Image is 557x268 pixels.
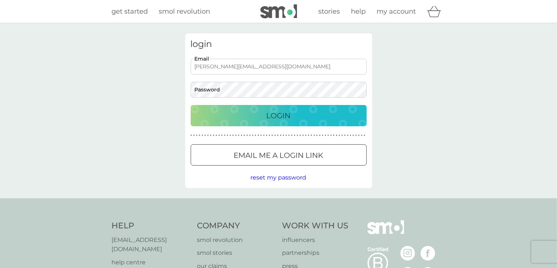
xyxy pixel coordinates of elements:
[243,134,245,137] p: ●
[319,134,320,137] p: ●
[283,134,284,137] p: ●
[377,6,416,17] a: my account
[294,134,296,137] p: ●
[319,7,340,15] span: stories
[341,134,343,137] p: ●
[159,6,210,17] a: smol revolution
[288,134,290,137] p: ●
[207,134,209,137] p: ●
[197,235,275,245] a: smol revolution
[191,105,367,126] button: Login
[202,134,203,137] p: ●
[427,4,446,19] div: basket
[282,235,349,245] a: influencers
[347,134,349,137] p: ●
[191,134,192,137] p: ●
[322,134,323,137] p: ●
[112,220,190,232] h4: Help
[351,6,366,17] a: help
[112,235,190,254] a: [EMAIL_ADDRESS][DOMAIN_NAME]
[232,134,234,137] p: ●
[282,220,349,232] h4: Work With Us
[336,134,337,137] p: ●
[297,134,298,137] p: ●
[421,246,435,261] img: visit the smol Facebook page
[355,134,357,137] p: ●
[251,174,307,181] span: reset my password
[260,134,262,137] p: ●
[377,7,416,15] span: my account
[191,144,367,166] button: Email me a login link
[112,258,190,267] a: help centre
[249,134,251,137] p: ●
[251,173,307,182] button: reset my password
[216,134,217,137] p: ●
[193,134,195,137] p: ●
[300,134,301,137] p: ●
[314,134,315,137] p: ●
[263,134,265,137] p: ●
[235,134,237,137] p: ●
[258,134,259,137] p: ●
[353,134,354,137] p: ●
[305,134,307,137] p: ●
[316,134,318,137] p: ●
[227,134,228,137] p: ●
[367,220,404,245] img: smol
[333,134,334,137] p: ●
[199,134,200,137] p: ●
[238,134,239,137] p: ●
[197,248,275,258] a: smol stories
[213,134,215,137] p: ●
[351,7,366,15] span: help
[230,134,231,137] p: ●
[246,134,248,137] p: ●
[286,134,287,137] p: ●
[255,134,256,137] p: ●
[272,134,273,137] p: ●
[221,134,223,137] p: ●
[277,134,279,137] p: ●
[400,246,415,261] img: visit the smol Instagram page
[234,149,323,161] p: Email me a login link
[112,7,148,15] span: get started
[339,134,340,137] p: ●
[311,134,312,137] p: ●
[361,134,363,137] p: ●
[210,134,212,137] p: ●
[364,134,365,137] p: ●
[282,248,349,258] a: partnerships
[291,134,293,137] p: ●
[266,134,267,137] p: ●
[191,39,367,50] h3: login
[330,134,332,137] p: ●
[303,134,304,137] p: ●
[269,134,270,137] p: ●
[241,134,242,137] p: ●
[196,134,198,137] p: ●
[197,220,275,232] h4: Company
[319,6,340,17] a: stories
[159,7,210,15] span: smol revolution
[325,134,326,137] p: ●
[344,134,346,137] p: ●
[267,110,291,122] p: Login
[308,134,309,137] p: ●
[358,134,360,137] p: ●
[252,134,253,137] p: ●
[280,134,282,137] p: ●
[219,134,220,137] p: ●
[205,134,206,137] p: ●
[350,134,351,137] p: ●
[224,134,226,137] p: ●
[112,6,148,17] a: get started
[327,134,329,137] p: ●
[274,134,276,137] p: ●
[260,4,297,18] img: smol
